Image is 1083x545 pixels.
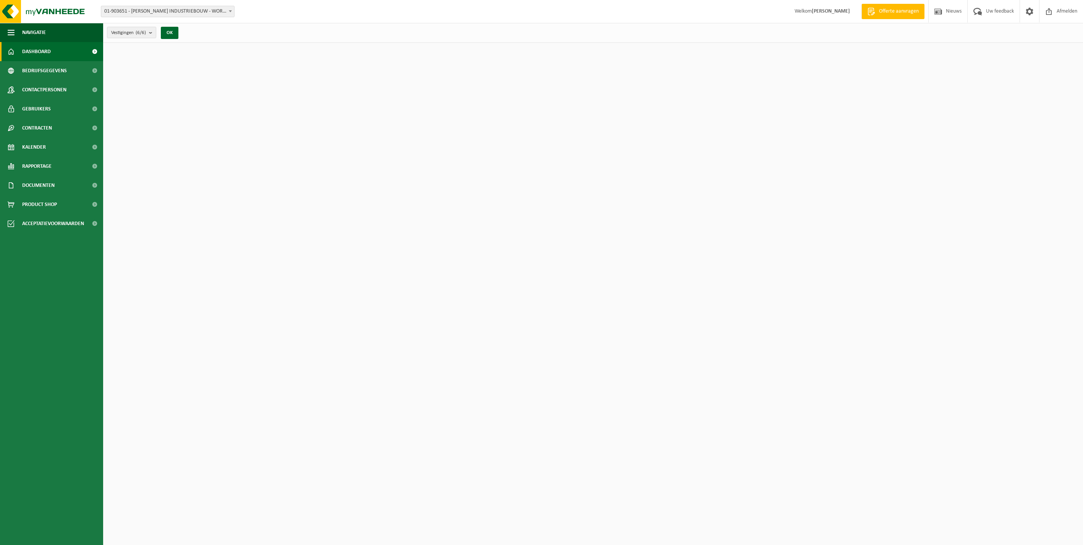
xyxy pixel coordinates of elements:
span: Acceptatievoorwaarden [22,214,84,233]
a: Offerte aanvragen [861,4,924,19]
span: Contactpersonen [22,80,66,99]
button: OK [161,27,178,39]
span: 01-903651 - WILLY NAESSENS INDUSTRIEBOUW - WORTEGEM-PETEGEM [101,6,235,17]
span: Navigatie [22,23,46,42]
span: Contracten [22,118,52,138]
span: 01-903651 - WILLY NAESSENS INDUSTRIEBOUW - WORTEGEM-PETEGEM [101,6,234,17]
span: Kalender [22,138,46,157]
span: Dashboard [22,42,51,61]
span: Documenten [22,176,55,195]
button: Vestigingen(6/6) [107,27,156,38]
span: Product Shop [22,195,57,214]
span: Offerte aanvragen [877,8,921,15]
span: Gebruikers [22,99,51,118]
span: Bedrijfsgegevens [22,61,67,80]
span: Rapportage [22,157,52,176]
count: (6/6) [136,30,146,35]
strong: [PERSON_NAME] [812,8,850,14]
span: Vestigingen [111,27,146,39]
